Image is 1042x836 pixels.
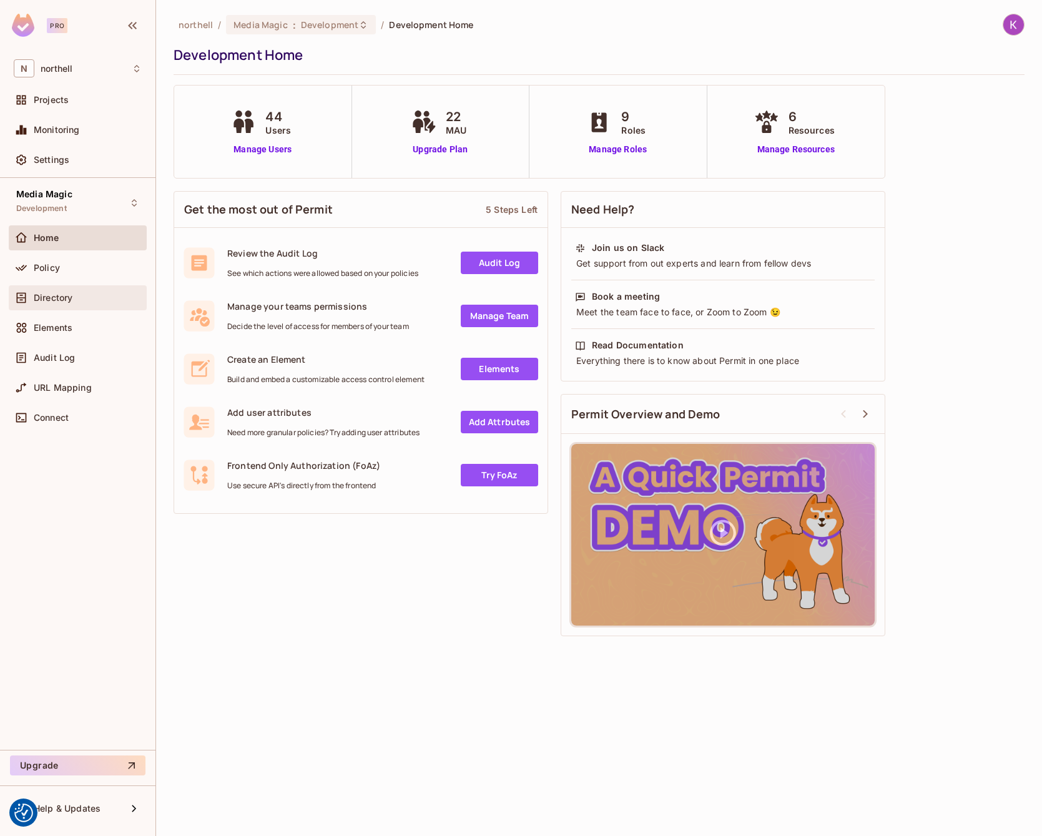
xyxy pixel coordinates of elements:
[265,107,291,126] span: 44
[228,143,297,156] a: Manage Users
[34,353,75,363] span: Audit Log
[34,293,72,303] span: Directory
[789,124,835,137] span: Resources
[227,375,425,385] span: Build and embed a customizable access control element
[461,464,538,486] a: Try FoAz
[265,124,291,137] span: Users
[592,242,664,254] div: Join us on Slack
[34,323,72,333] span: Elements
[227,322,409,332] span: Decide the level of access for members of your team
[446,107,466,126] span: 22
[486,204,538,215] div: 5 Steps Left
[751,143,841,156] a: Manage Resources
[218,19,221,31] li: /
[292,20,297,30] span: :
[227,460,380,471] span: Frontend Only Authorization (FoAz)
[1003,14,1024,35] img: Kevin Charecki
[571,406,720,422] span: Permit Overview and Demo
[227,428,420,438] span: Need more granular policies? Try adding user attributes
[789,107,835,126] span: 6
[408,143,473,156] a: Upgrade Plan
[575,306,871,318] div: Meet the team face to face, or Zoom to Zoom 😉
[389,19,473,31] span: Development Home
[592,339,684,352] div: Read Documentation
[34,125,80,135] span: Monitoring
[14,804,33,822] button: Consent Preferences
[584,143,652,156] a: Manage Roles
[34,413,69,423] span: Connect
[227,247,418,259] span: Review the Audit Log
[34,233,59,243] span: Home
[575,355,871,367] div: Everything there is to know about Permit in one place
[227,481,380,491] span: Use secure API's directly from the frontend
[461,358,538,380] a: Elements
[34,804,101,814] span: Help & Updates
[571,202,635,217] span: Need Help?
[184,202,333,217] span: Get the most out of Permit
[227,406,420,418] span: Add user attributes
[14,59,34,77] span: N
[179,19,213,31] span: the active workspace
[47,18,67,33] div: Pro
[446,124,466,137] span: MAU
[227,353,425,365] span: Create an Element
[381,19,384,31] li: /
[34,95,69,105] span: Projects
[621,124,646,137] span: Roles
[227,268,418,278] span: See which actions were allowed based on your policies
[575,257,871,270] div: Get support from out experts and learn from fellow devs
[34,263,60,273] span: Policy
[233,19,287,31] span: Media Magic
[461,305,538,327] a: Manage Team
[10,755,145,775] button: Upgrade
[12,14,34,37] img: SReyMgAAAABJRU5ErkJggg==
[227,300,409,312] span: Manage your teams permissions
[41,64,72,74] span: Workspace: northell
[592,290,660,303] div: Book a meeting
[34,155,69,165] span: Settings
[621,107,646,126] span: 9
[16,204,67,214] span: Development
[16,189,72,199] span: Media Magic
[34,383,92,393] span: URL Mapping
[174,46,1018,64] div: Development Home
[461,411,538,433] a: Add Attrbutes
[14,804,33,822] img: Revisit consent button
[461,252,538,274] a: Audit Log
[301,19,358,31] span: Development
